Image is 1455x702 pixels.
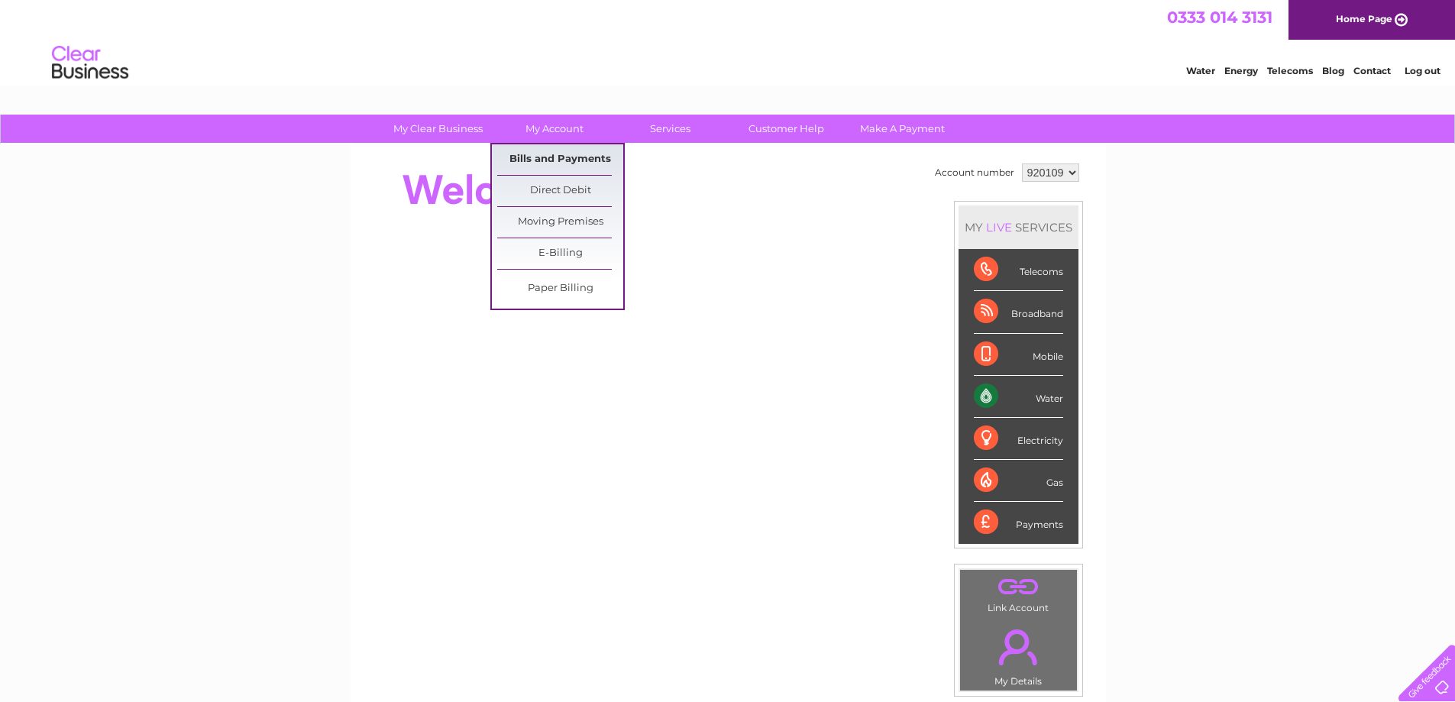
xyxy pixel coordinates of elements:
[839,115,965,143] a: Make A Payment
[497,273,623,304] a: Paper Billing
[1353,65,1391,76] a: Contact
[607,115,733,143] a: Services
[959,616,1078,691] td: My Details
[1322,65,1344,76] a: Blog
[497,176,623,206] a: Direct Debit
[931,160,1018,186] td: Account number
[964,574,1073,600] a: .
[375,115,501,143] a: My Clear Business
[1224,65,1258,76] a: Energy
[1267,65,1313,76] a: Telecoms
[491,115,617,143] a: My Account
[1186,65,1215,76] a: Water
[959,569,1078,617] td: Link Account
[51,40,129,86] img: logo.png
[497,144,623,175] a: Bills and Payments
[974,291,1063,333] div: Broadband
[1405,65,1440,76] a: Log out
[497,238,623,269] a: E-Billing
[497,207,623,238] a: Moving Premises
[723,115,849,143] a: Customer Help
[964,620,1073,674] a: .
[974,418,1063,460] div: Electricity
[1167,8,1272,27] a: 0333 014 3131
[974,334,1063,376] div: Mobile
[959,205,1078,249] div: MY SERVICES
[974,249,1063,291] div: Telecoms
[974,460,1063,502] div: Gas
[974,376,1063,418] div: Water
[974,502,1063,543] div: Payments
[983,220,1015,235] div: LIVE
[367,8,1089,74] div: Clear Business is a trading name of Verastar Limited (registered in [GEOGRAPHIC_DATA] No. 3667643...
